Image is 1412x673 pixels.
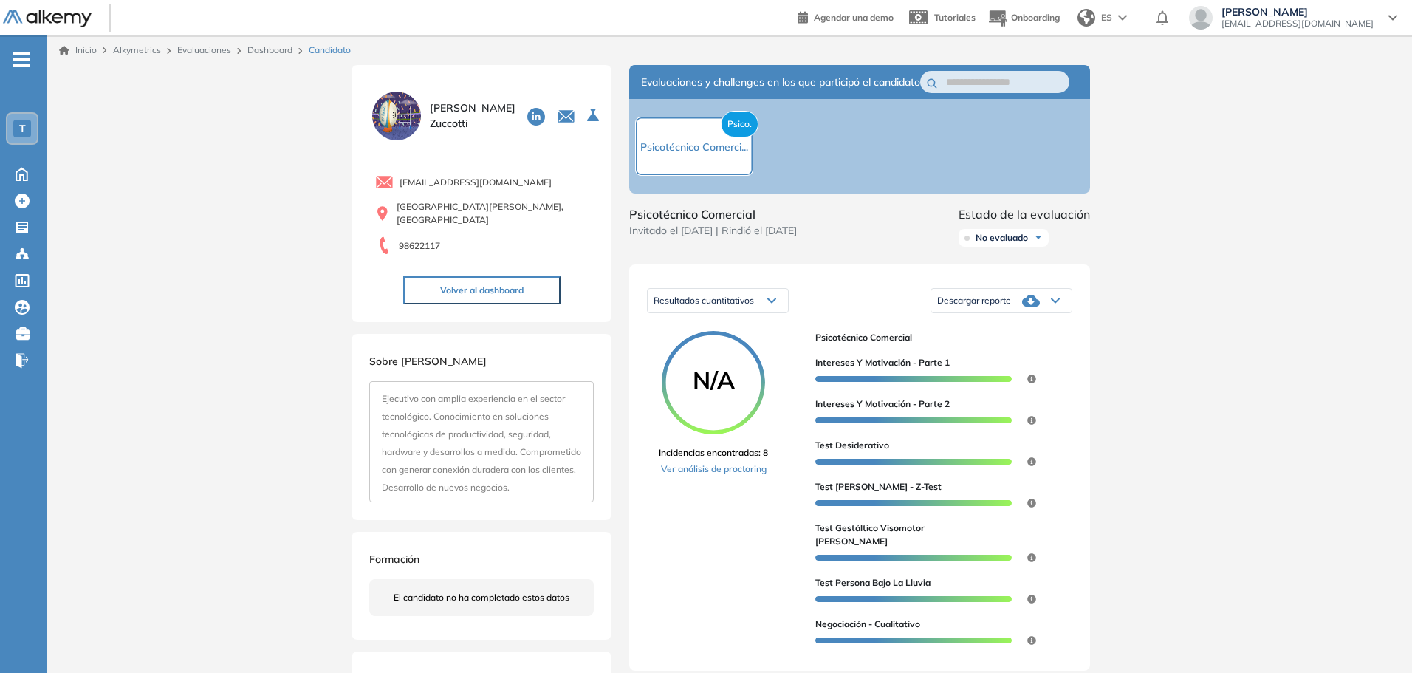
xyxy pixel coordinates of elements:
span: [GEOGRAPHIC_DATA][PERSON_NAME], [GEOGRAPHIC_DATA] [397,200,594,227]
span: Evaluaciones y challenges en los que participó el candidato [641,75,920,90]
span: [EMAIL_ADDRESS][DOMAIN_NAME] [1221,18,1374,30]
span: Ejecutivo con amplia experiencia en el sector tecnológico. Conocimiento en soluciones tecnológica... [382,393,581,493]
span: Test Persona Bajo la Lluvia [815,576,931,590]
span: [PERSON_NAME] [1221,6,1374,18]
span: Negociación - Cualitativo [815,618,920,631]
span: Candidato [309,44,351,57]
span: Test Desiderativo [815,439,889,452]
span: Alkymetrics [113,44,161,55]
span: Descargar reporte [937,295,1011,307]
img: Logo [3,10,92,28]
span: Resultados cuantitativos [654,295,754,306]
span: Test Gestáltico Visomotor [PERSON_NAME] [815,522,987,548]
button: Seleccione la evaluación activa [581,103,608,129]
a: Dashboard [247,44,292,55]
button: Onboarding [987,2,1060,34]
span: [PERSON_NAME] Zuccotti [430,100,515,131]
span: [EMAIL_ADDRESS][DOMAIN_NAME] [400,176,552,189]
img: PROFILE_MENU_LOGO_USER [369,89,424,143]
span: Psicotécnico Comercial [629,205,797,223]
span: Onboarding [1011,12,1060,23]
div: Widget de chat [1146,502,1412,673]
span: T [19,123,26,134]
img: arrow [1118,15,1127,21]
a: Agendar una demo [798,7,894,25]
i: - [13,58,30,61]
span: El candidato no ha completado estos datos [394,591,569,604]
a: Ver análisis de proctoring [659,462,768,476]
img: world [1077,9,1095,27]
span: Test [PERSON_NAME] - Z-Test [815,480,942,493]
span: Incidencias encontradas: 8 [659,446,768,460]
img: Ícono de flecha [1034,233,1043,242]
span: Estado de la evaluación [959,205,1090,223]
span: ES [1101,11,1112,24]
button: Volver al dashboard [403,276,561,304]
span: Psicotécnico Comerci... [640,140,748,154]
span: Agendar una demo [814,12,894,23]
span: Invitado el [DATE] | Rindió el [DATE] [629,223,797,239]
a: Evaluaciones [177,44,231,55]
span: Formación [369,553,419,566]
span: No evaluado [976,232,1028,244]
span: Intereses y Motivación - Parte 1 [815,356,950,369]
a: Inicio [59,44,97,57]
span: Sobre [PERSON_NAME] [369,355,487,368]
iframe: Chat Widget [1146,502,1412,673]
span: Psicotécnico Comercial [815,331,1060,344]
span: Tutoriales [934,12,976,23]
span: Psico. [721,111,758,137]
span: Intereses y Motivación - Parte 2 [815,397,950,411]
span: 98622117 [399,239,440,253]
span: N/A [662,368,765,392]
